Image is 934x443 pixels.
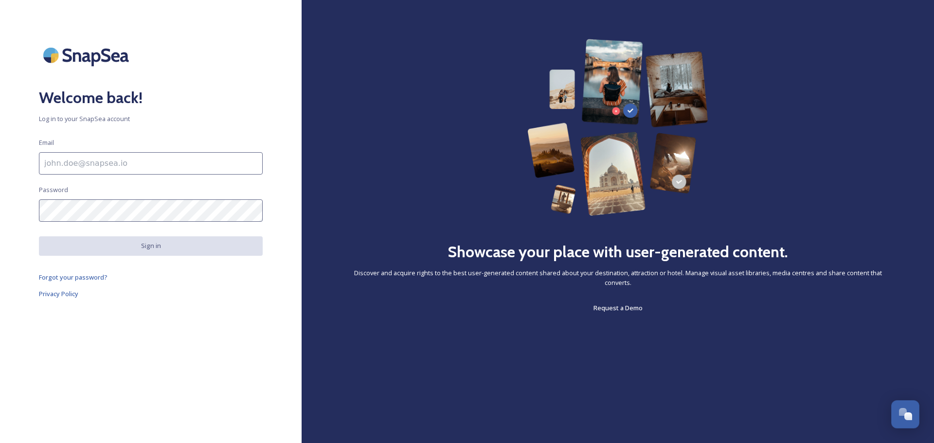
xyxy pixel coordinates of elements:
[39,271,263,283] a: Forgot your password?
[39,236,263,255] button: Sign in
[593,302,643,314] a: Request a Demo
[39,114,263,124] span: Log in to your SnapSea account
[39,185,68,195] span: Password
[341,268,895,287] span: Discover and acquire rights to the best user-generated content shared about your destination, att...
[527,39,708,216] img: 63b42ca75bacad526042e722_Group%20154-p-800.png
[891,400,919,428] button: Open Chat
[39,288,263,300] a: Privacy Policy
[39,86,263,109] h2: Welcome back!
[39,273,108,282] span: Forgot your password?
[39,289,78,298] span: Privacy Policy
[448,240,788,264] h2: Showcase your place with user-generated content.
[39,138,54,147] span: Email
[39,152,263,175] input: john.doe@snapsea.io
[593,303,643,312] span: Request a Demo
[39,39,136,71] img: SnapSea Logo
